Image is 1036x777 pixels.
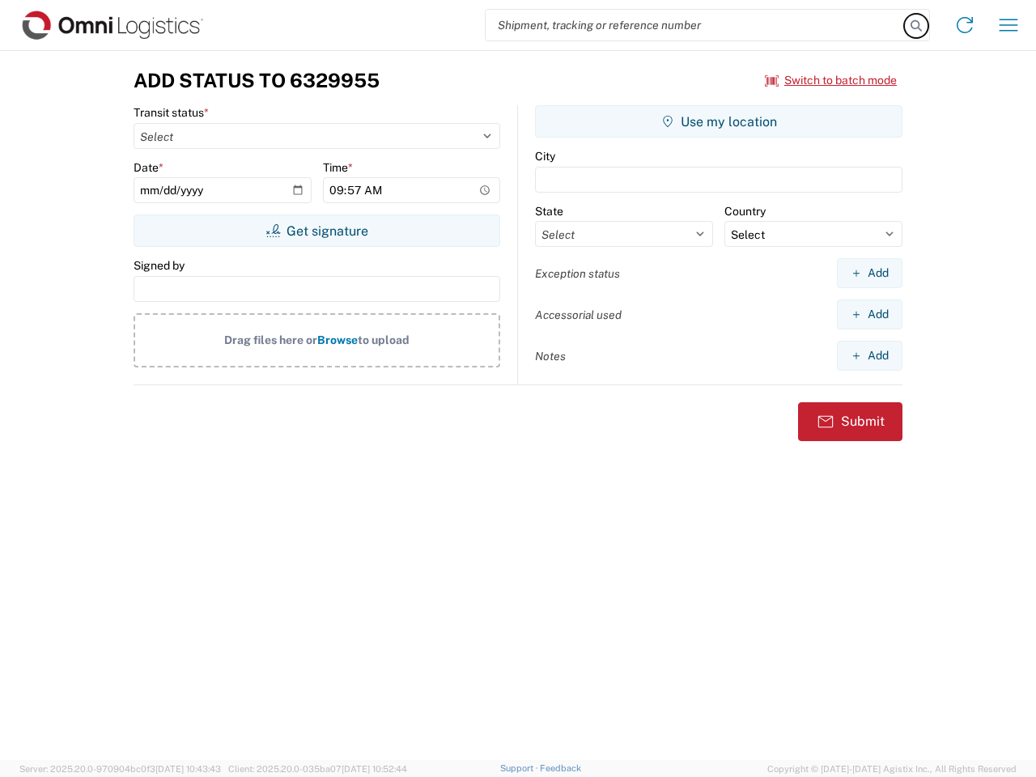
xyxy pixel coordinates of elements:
[535,308,622,322] label: Accessorial used
[228,764,407,774] span: Client: 2025.20.0-035ba07
[134,258,185,273] label: Signed by
[19,764,221,774] span: Server: 2025.20.0-970904bc0f3
[535,105,902,138] button: Use my location
[134,160,163,175] label: Date
[837,341,902,371] button: Add
[134,69,380,92] h3: Add Status to 6329955
[798,402,902,441] button: Submit
[535,149,555,163] label: City
[535,349,566,363] label: Notes
[486,10,905,40] input: Shipment, tracking or reference number
[224,333,317,346] span: Drag files here or
[155,764,221,774] span: [DATE] 10:43:43
[765,67,897,94] button: Switch to batch mode
[323,160,353,175] label: Time
[535,266,620,281] label: Exception status
[540,763,581,773] a: Feedback
[500,763,541,773] a: Support
[837,299,902,329] button: Add
[724,204,766,219] label: Country
[358,333,410,346] span: to upload
[342,764,407,774] span: [DATE] 10:52:44
[317,333,358,346] span: Browse
[134,214,500,247] button: Get signature
[535,204,563,219] label: State
[134,105,209,120] label: Transit status
[767,762,1017,776] span: Copyright © [DATE]-[DATE] Agistix Inc., All Rights Reserved
[837,258,902,288] button: Add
